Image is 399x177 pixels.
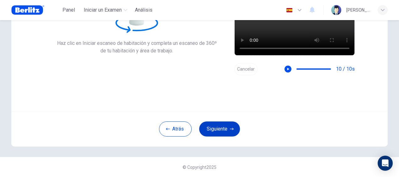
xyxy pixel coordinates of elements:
span: de tu habitación y área de trabajo. [57,47,217,55]
span: © Copyright 2025 [183,165,216,170]
a: Berlitz Brasil logo [11,4,59,16]
div: Open Intercom Messenger [378,156,393,171]
button: Cancelar [234,63,258,75]
span: Haz clic en Iniciar escaneo de habitación y completa un escaneo de 360º [57,40,217,47]
img: es [285,8,293,13]
button: Análisis [132,4,155,16]
button: Siguiente [199,121,240,137]
button: Iniciar un Examen [81,4,130,16]
img: Berlitz Brasil logo [11,4,44,16]
button: Panel [59,4,79,16]
span: Análisis [135,6,152,14]
span: Iniciar un Examen [84,6,122,14]
span: 10 / 10s [336,65,355,73]
img: Profile picture [331,5,341,15]
span: Panel [62,6,75,14]
div: Necesitas una licencia para acceder a este contenido [132,4,155,16]
button: Atrás [159,121,192,137]
div: [PERSON_NAME] [346,6,370,14]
